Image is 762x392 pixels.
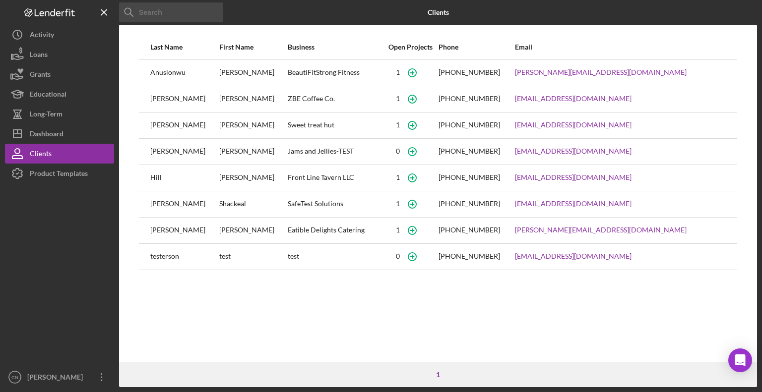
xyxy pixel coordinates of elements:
[30,25,54,47] div: Activity
[515,43,726,51] div: Email
[5,124,114,144] button: Dashboard
[288,218,382,243] div: Eatible Delights Catering
[150,218,218,243] div: [PERSON_NAME]
[25,367,89,390] div: [PERSON_NAME]
[428,8,449,16] b: Clients
[288,244,382,269] div: test
[219,218,287,243] div: [PERSON_NAME]
[219,43,287,51] div: First Name
[5,84,114,104] button: Educational
[288,139,382,164] div: Jams and Jellies-TEST
[219,60,287,85] div: [PERSON_NAME]
[515,200,632,208] a: [EMAIL_ADDRESS][DOMAIN_NAME]
[396,173,400,181] div: 1
[439,68,500,76] div: [PHONE_NUMBER]
[150,113,218,138] div: [PERSON_NAME]
[30,164,88,186] div: Product Templates
[439,43,514,51] div: Phone
[150,244,218,269] div: testerson
[30,84,66,107] div: Educational
[288,192,382,217] div: SafeTest Solutions
[515,226,687,234] a: [PERSON_NAME][EMAIL_ADDRESS][DOMAIN_NAME]
[5,104,114,124] button: Long-Term
[728,348,752,372] div: Open Intercom Messenger
[5,164,114,183] button: Product Templates
[30,64,51,87] div: Grants
[288,113,382,138] div: Sweet treat hut
[439,252,500,260] div: [PHONE_NUMBER]
[396,147,400,155] div: 0
[219,139,287,164] div: [PERSON_NAME]
[5,64,114,84] button: Grants
[11,375,18,380] text: CN
[515,121,632,129] a: [EMAIL_ADDRESS][DOMAIN_NAME]
[439,121,500,129] div: [PHONE_NUMBER]
[5,25,114,45] button: Activity
[396,121,400,129] div: 1
[219,166,287,190] div: [PERSON_NAME]
[150,166,218,190] div: Hill
[219,113,287,138] div: [PERSON_NAME]
[30,144,52,166] div: Clients
[30,104,63,126] div: Long-Term
[150,60,218,85] div: Anusionwu
[396,226,400,234] div: 1
[288,166,382,190] div: Front Line Tavern LLC
[5,45,114,64] button: Loans
[439,95,500,103] div: [PHONE_NUMBER]
[431,371,445,379] div: 1
[515,252,632,260] a: [EMAIL_ADDRESS][DOMAIN_NAME]
[383,43,438,51] div: Open Projects
[288,60,382,85] div: BeautiFitStrong Fitness
[30,124,63,146] div: Dashboard
[219,87,287,112] div: [PERSON_NAME]
[515,95,632,103] a: [EMAIL_ADDRESS][DOMAIN_NAME]
[439,226,500,234] div: [PHONE_NUMBER]
[150,87,218,112] div: [PERSON_NAME]
[439,173,500,181] div: [PHONE_NUMBER]
[396,95,400,103] div: 1
[219,192,287,217] div: Shackeal
[150,139,218,164] div: [PERSON_NAME]
[5,367,114,387] button: CN[PERSON_NAME]
[219,244,287,269] div: test
[396,252,400,260] div: 0
[150,43,218,51] div: Last Name
[439,147,500,155] div: [PHONE_NUMBER]
[396,68,400,76] div: 1
[288,87,382,112] div: ZBE Coffee Co.
[150,192,218,217] div: [PERSON_NAME]
[439,200,500,208] div: [PHONE_NUMBER]
[288,43,382,51] div: Business
[515,147,632,155] a: [EMAIL_ADDRESS][DOMAIN_NAME]
[119,2,223,22] input: Search
[515,173,632,181] a: [EMAIL_ADDRESS][DOMAIN_NAME]
[30,45,48,67] div: Loans
[396,200,400,208] div: 1
[5,144,114,164] button: Clients
[515,68,687,76] a: [PERSON_NAME][EMAIL_ADDRESS][DOMAIN_NAME]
